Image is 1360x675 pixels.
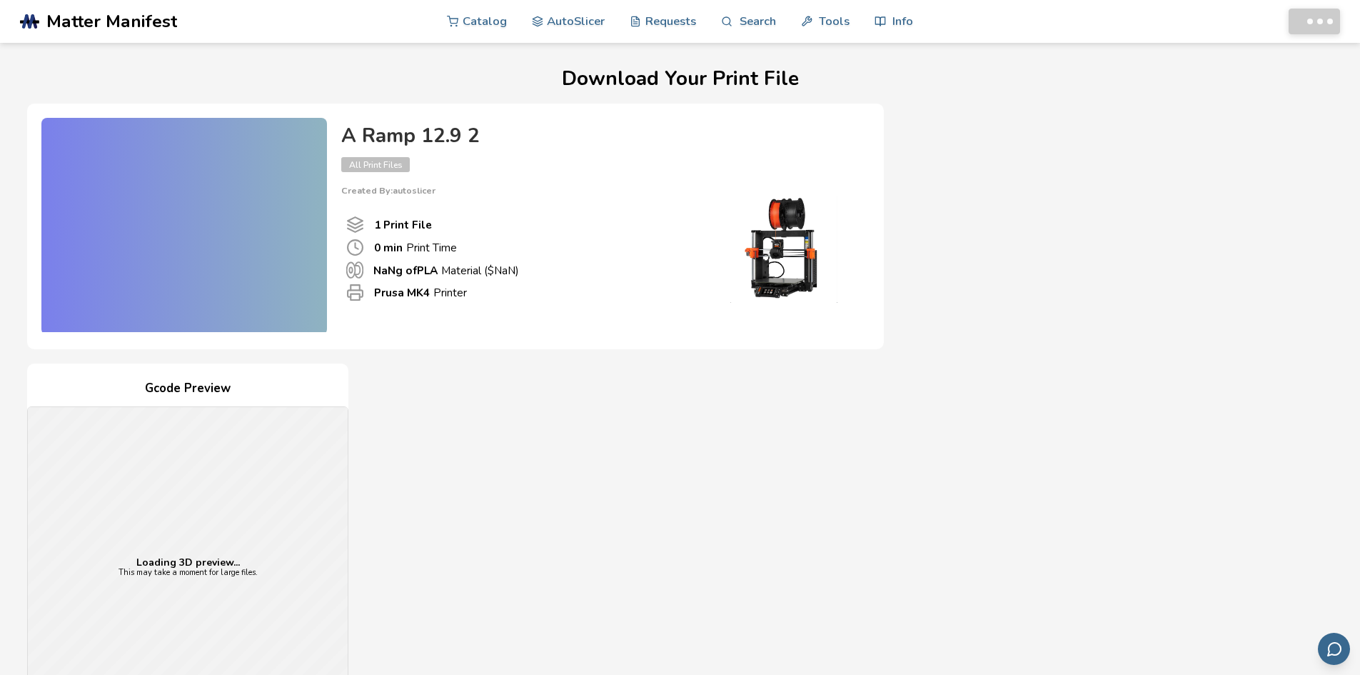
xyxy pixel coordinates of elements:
[346,216,364,234] span: Number Of Print files
[1318,633,1350,665] button: Send feedback via email
[27,378,348,400] h4: Gcode Preview
[374,285,467,300] p: Printer
[346,284,364,301] span: Printer
[374,285,430,300] b: Prusa MK4
[46,11,177,31] span: Matter Manifest
[374,217,432,232] b: 1 Print File
[119,557,258,569] p: Loading 3D preview...
[341,157,410,172] span: All Print Files
[346,239,364,256] span: Print Time
[374,240,403,255] b: 0 min
[341,125,855,147] h4: A Ramp 12.9 2
[373,263,519,278] p: Material ($ NaN )
[346,261,363,279] span: Material Used
[119,569,258,578] p: This may take a moment for large files.
[712,196,855,303] img: Printer
[341,186,855,196] p: Created By: autoslicer
[373,263,438,278] b: NaN g of PLA
[27,68,1333,90] h1: Download Your Print File
[374,240,457,255] p: Print Time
